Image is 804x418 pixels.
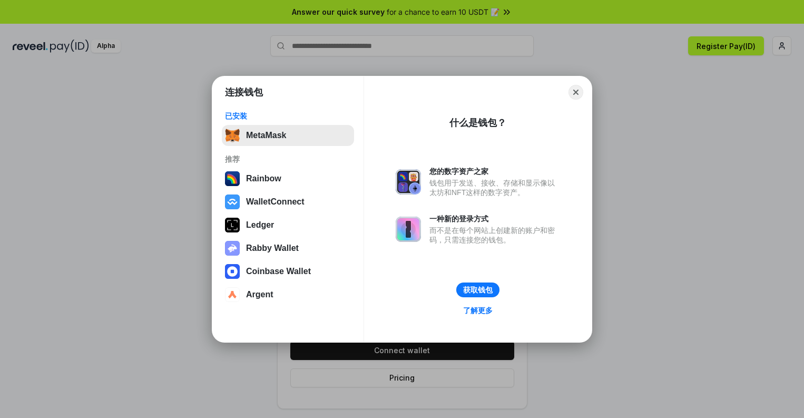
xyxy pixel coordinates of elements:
button: WalletConnect [222,191,354,212]
div: MetaMask [246,131,286,140]
img: svg+xml,%3Csvg%20xmlns%3D%22http%3A%2F%2Fwww.w3.org%2F2000%2Fsvg%22%20fill%3D%22none%22%20viewBox... [225,241,240,256]
div: 而不是在每个网站上创建新的账户和密码，只需连接您的钱包。 [429,226,560,245]
img: svg+xml,%3Csvg%20width%3D%2228%22%20height%3D%2228%22%20viewBox%3D%220%200%2028%2028%22%20fill%3D... [225,287,240,302]
h1: 连接钱包 [225,86,263,99]
div: Ledger [246,220,274,230]
div: 了解更多 [463,306,493,315]
img: svg+xml,%3Csvg%20width%3D%2228%22%20height%3D%2228%22%20viewBox%3D%220%200%2028%2028%22%20fill%3D... [225,195,240,209]
img: svg+xml,%3Csvg%20xmlns%3D%22http%3A%2F%2Fwww.w3.org%2F2000%2Fsvg%22%20fill%3D%22none%22%20viewBox... [396,217,421,242]
img: svg+xml,%3Csvg%20xmlns%3D%22http%3A%2F%2Fwww.w3.org%2F2000%2Fsvg%22%20width%3D%2228%22%20height%3... [225,218,240,232]
img: svg+xml,%3Csvg%20xmlns%3D%22http%3A%2F%2Fwww.w3.org%2F2000%2Fsvg%22%20fill%3D%22none%22%20viewBox... [396,169,421,195]
div: Rainbow [246,174,281,183]
div: Rabby Wallet [246,244,299,253]
div: 获取钱包 [463,285,493,295]
button: Argent [222,284,354,305]
button: MetaMask [222,125,354,146]
img: svg+xml,%3Csvg%20fill%3D%22none%22%20height%3D%2233%22%20viewBox%3D%220%200%2035%2033%22%20width%... [225,128,240,143]
div: 钱包用于发送、接收、存储和显示像以太坊和NFT这样的数字资产。 [429,178,560,197]
button: Rabby Wallet [222,238,354,259]
button: Rainbow [222,168,354,189]
div: Coinbase Wallet [246,267,311,276]
button: Ledger [222,215,354,236]
div: 推荐 [225,154,351,164]
div: Argent [246,290,273,299]
div: 一种新的登录方式 [429,214,560,223]
button: Coinbase Wallet [222,261,354,282]
div: 什么是钱包？ [449,116,506,129]
img: svg+xml,%3Csvg%20width%3D%2228%22%20height%3D%2228%22%20viewBox%3D%220%200%2028%2028%22%20fill%3D... [225,264,240,279]
a: 了解更多 [457,304,499,317]
div: 您的数字资产之家 [429,167,560,176]
img: svg+xml,%3Csvg%20width%3D%22120%22%20height%3D%22120%22%20viewBox%3D%220%200%20120%20120%22%20fil... [225,171,240,186]
div: 已安装 [225,111,351,121]
button: Close [568,85,583,100]
button: 获取钱包 [456,283,499,297]
div: WalletConnect [246,197,305,207]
